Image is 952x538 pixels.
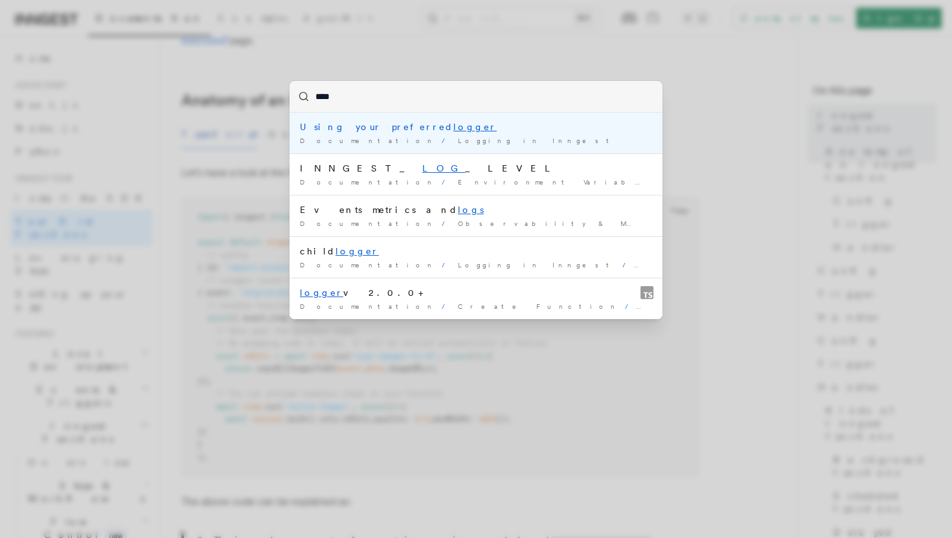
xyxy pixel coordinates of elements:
div: Events metrics and [300,203,652,216]
mark: logger [335,246,379,256]
div: INNGEST_ _LEVEL [300,162,652,175]
span: / [442,178,453,186]
div: Using your preferred [300,120,652,133]
mark: logs [458,205,484,215]
span: Documentation [300,302,436,310]
mark: logger [453,122,497,132]
span: Create Function [458,302,620,310]
mark: logger [300,287,343,298]
mark: LOG [422,163,465,174]
span: / [442,137,453,144]
span: / [442,302,453,310]
span: Documentation [300,178,436,186]
div: v2.0.0+ [300,286,652,299]
span: Documentation [300,219,436,227]
span: Logging in Inngest [458,261,617,269]
div: child [300,245,652,258]
span: Logging in Inngest [458,137,617,144]
span: / [442,261,453,269]
span: Documentation [300,261,436,269]
span: / [622,261,633,269]
span: Documentation [300,137,436,144]
span: Observability & Metrics [458,219,692,227]
span: / [442,219,453,227]
span: / [625,302,636,310]
span: Environment Variables [458,178,666,186]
